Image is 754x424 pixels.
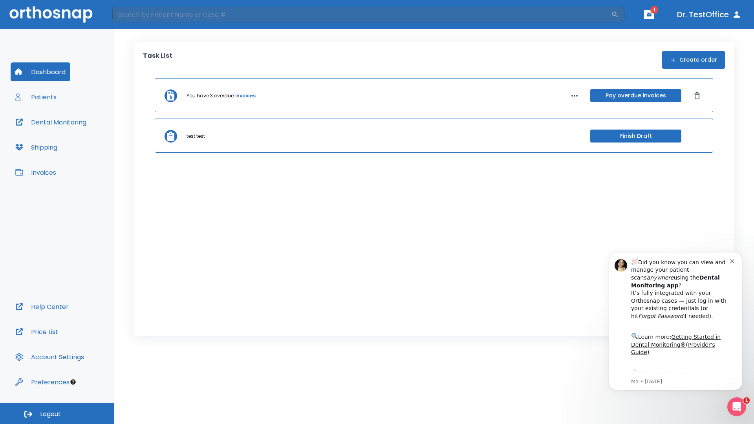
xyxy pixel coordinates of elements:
[133,17,139,23] button: Dismiss notification
[34,138,133,145] p: Message from Ma, sent 1w ago
[112,7,611,22] input: Search by Patient Name or Case #
[9,6,93,22] img: Orthosnap
[650,6,658,14] span: 1
[11,62,70,81] button: Dashboard
[11,297,73,316] button: Help Center
[34,128,133,168] div: Download the app: | ​ Let us know if you need help getting started!
[11,322,63,341] button: Price List
[70,378,77,386] div: Tooltip anchor
[40,410,61,419] span: Logout
[11,347,89,366] button: Account Settings
[11,373,74,391] button: Preferences
[727,397,746,416] iframe: Intercom live chat
[11,88,61,106] button: Patients
[662,51,725,69] button: Create order
[590,130,681,143] button: Finish Draft
[590,89,681,102] button: Pay overdue invoices
[691,90,703,102] button: Dismiss
[674,7,745,22] button: Dr. TestOffice
[11,113,91,132] button: Dental Monitoring
[11,138,62,157] button: Shipping
[187,133,205,140] p: test test
[187,92,234,99] p: You have 3 overdue
[143,51,172,69] p: Task List
[743,397,750,404] span: 1
[11,163,61,182] button: Invoices
[597,240,754,403] iframe: Intercom notifications message
[235,92,256,99] a: invoices
[34,130,104,144] a: App Store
